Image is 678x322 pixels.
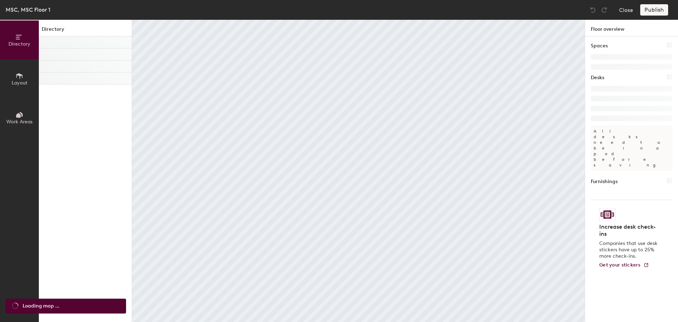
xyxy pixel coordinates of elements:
[599,262,649,268] a: Get your stickers
[6,119,32,125] span: Work Areas
[591,42,608,50] h1: Spaces
[599,240,660,259] p: Companies that use desk stickers have up to 25% more check-ins.
[619,4,633,16] button: Close
[599,209,615,221] img: Sticker logo
[591,125,672,171] p: All desks need to be in a pod before saving
[585,20,678,36] h1: Floor overview
[589,6,596,13] img: Undo
[591,74,604,82] h1: Desks
[23,302,59,310] span: Loading map ...
[12,80,28,86] span: Layout
[39,25,132,36] h1: Directory
[8,41,30,47] span: Directory
[591,178,618,186] h1: Furnishings
[599,223,660,238] h4: Increase desk check-ins
[132,20,585,322] canvas: Map
[601,6,608,13] img: Redo
[6,5,50,14] div: MSC, MSC Floor 1
[599,262,641,268] span: Get your stickers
